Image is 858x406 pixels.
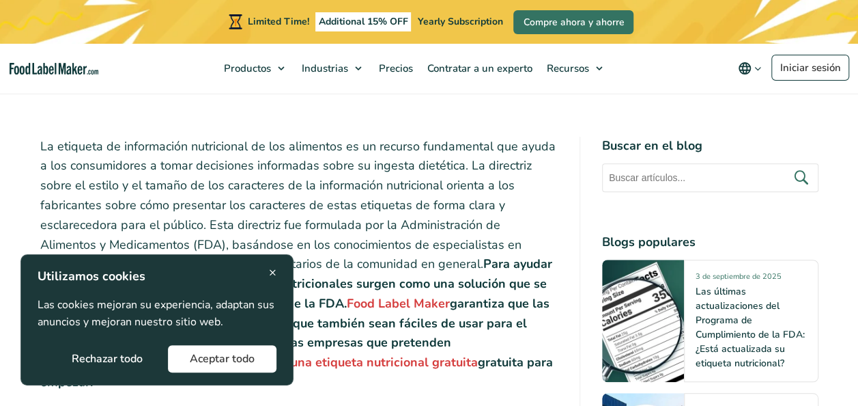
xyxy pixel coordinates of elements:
a: Iniciar sesión [771,55,849,81]
a: Compre ahora y ahorre [513,10,633,34]
span: Precios [375,62,414,75]
span: Additional 15% OFF [315,12,412,31]
a: Industrias [295,44,369,93]
h4: Buscar en el blog [602,137,818,155]
span: Productos [220,62,272,75]
p: Las cookies mejoran su experiencia, adaptan sus anuncios y mejoran nuestro sitio web. [38,297,276,331]
a: Productos [217,44,291,93]
span: × [269,263,276,282]
span: Industrias [298,62,349,75]
h4: Blogs populares [602,233,818,252]
button: Rechazar todo [50,345,165,373]
span: Recursos [543,62,590,75]
input: Buscar artículos... [602,163,818,192]
button: Aceptar todo [168,345,276,373]
p: La etiqueta de información nutricional de los alimentos es un recurso fundamental que ayuda a los... [40,137,558,392]
a: Food Label Maker [347,295,450,312]
span: 3 de septiembre de 2025 [696,271,782,287]
span: Contratar a un experto [423,62,534,75]
a: Precios [372,44,417,93]
a: Contratar a un experto [420,44,537,93]
a: Las últimas actualizaciones del Programa de Cumplimiento de la FDA: ¿Está actualizada su etiqueta... [696,285,805,370]
button: Change language [728,55,771,82]
span: Limited Time! [248,15,309,28]
strong: Para ayudar en esta tarea, los creadores de etiquetas nutricionales surgen como una solución que ... [40,256,552,312]
a: Food Label Maker homepage [10,63,98,75]
span: Yearly Subscription [417,15,502,28]
a: Recursos [540,44,610,93]
strong: Utilizamos cookies [38,268,145,284]
a: crear una etiqueta nutricional gratuita [258,354,478,370]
